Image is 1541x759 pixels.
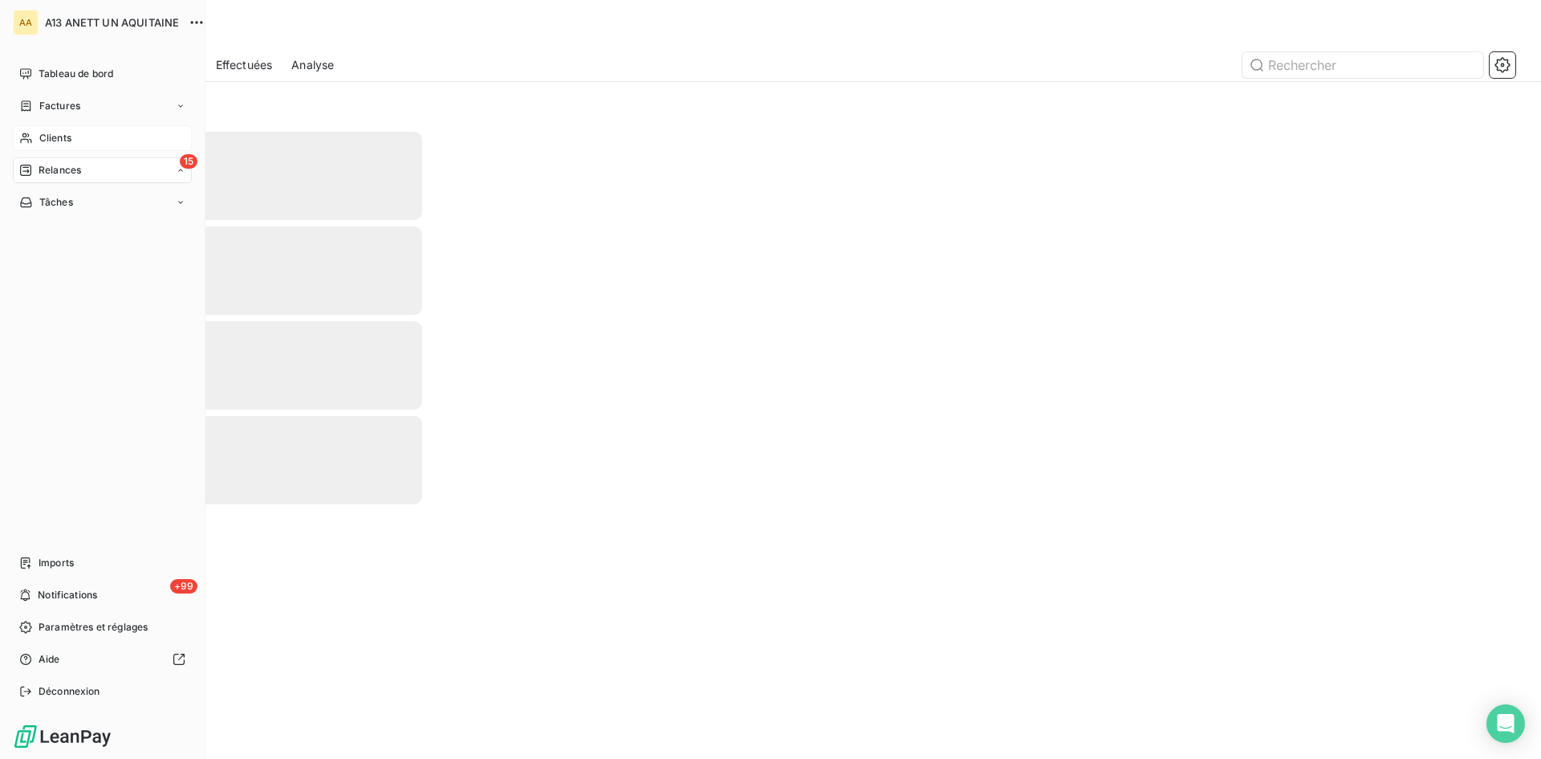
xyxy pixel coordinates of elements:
[45,16,179,29] span: A13 ANETT UN AQUITAINE
[13,724,112,749] img: Logo LeanPay
[13,647,192,672] a: Aide
[39,620,148,635] span: Paramètres et réglages
[180,154,197,169] span: 15
[39,99,80,113] span: Factures
[13,10,39,35] div: AA
[39,131,71,145] span: Clients
[38,588,97,602] span: Notifications
[1486,704,1525,743] div: Open Intercom Messenger
[39,163,81,178] span: Relances
[39,67,113,81] span: Tableau de bord
[291,57,334,73] span: Analyse
[170,579,197,594] span: +99
[39,195,73,210] span: Tâches
[216,57,273,73] span: Effectuées
[39,652,60,667] span: Aide
[39,556,74,570] span: Imports
[39,684,100,699] span: Déconnexion
[1242,52,1483,78] input: Rechercher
